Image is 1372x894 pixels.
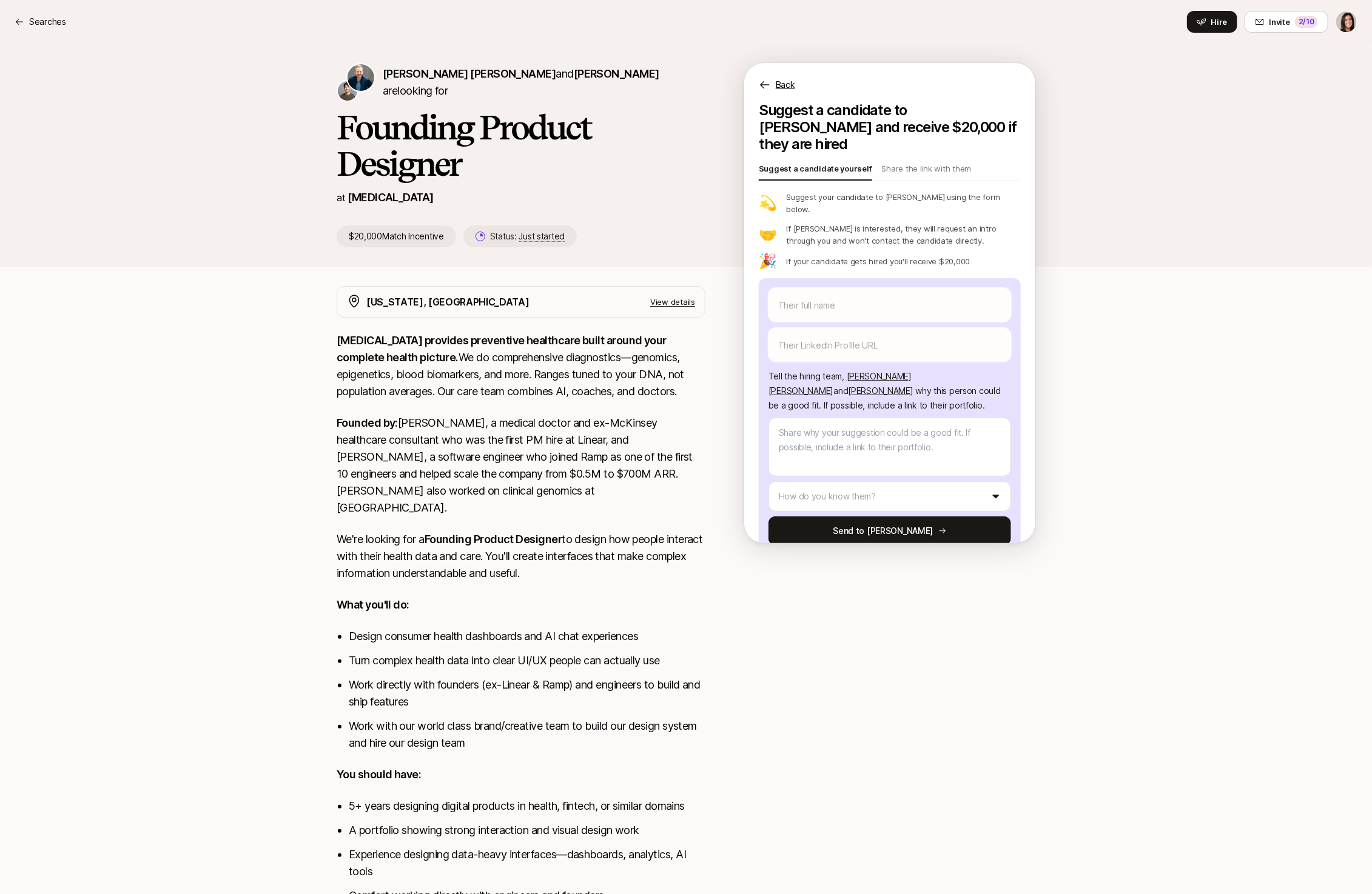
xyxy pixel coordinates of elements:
button: Invite2/10 [1245,11,1328,33]
strong: What you'll do: [337,598,409,611]
strong: You should have: [337,768,421,781]
button: Send to [PERSON_NAME] [768,516,1011,545]
p: If [PERSON_NAME] is interested, they will request an intro through you and won't contact the cand... [787,222,1021,247]
span: and [556,67,659,80]
li: Experience designing data-heavy interfaces—dashboards, analytics, AI tools [349,846,705,880]
strong: Founding Product Designer [425,533,562,545]
h1: Founding Product Designer [337,109,705,182]
p: Back [776,78,795,92]
p: $20,000 Match Incentive [337,225,456,247]
li: A portfolio showing strong interaction and visual design work [349,822,705,839]
span: [PERSON_NAME] [PERSON_NAME] [383,67,556,80]
span: and [833,385,913,396]
li: Work directly with founders (ex-Linear & Ramp) and engineers to build and ship features [349,676,705,710]
p: Tell the hiring team, why this person could be a good fit . If possible, include a link to their ... [768,369,1011,413]
span: Hire [1211,16,1228,28]
p: We do comprehensive diagnostics—genomics, epigenetics, blood biomarkers, and more. Ranges tuned t... [337,332,705,400]
p: [MEDICAL_DATA] [348,189,433,206]
span: Just started [519,231,565,242]
p: View details [650,296,695,308]
span: [PERSON_NAME] [574,67,659,80]
p: We're looking for a to design how people interact with their health data and care. You'll create ... [337,531,705,582]
li: Design consumer health dashboards and AI chat experiences [349,628,705,645]
p: Share the link with them [882,162,972,179]
img: Sagan Schultz [348,64,374,91]
button: Eleanor Morgan [1336,11,1357,33]
p: [PERSON_NAME], a medical doctor and ex-McKinsey healthcare consultant who was the first PM hire a... [337,415,705,516]
p: Suggest a candidate yourself [759,162,872,179]
p: Searches [29,15,66,29]
p: If your candidate gets hired you'll receive $20,000 [787,255,970,267]
p: 💫 [759,196,777,210]
p: at [337,190,345,205]
li: 5+ years designing digital products in health, fintech, or similar domains [349,798,705,815]
p: Suggest a candidate to [PERSON_NAME] and receive $20,000 if they are hired [759,102,1021,153]
p: [US_STATE], [GEOGRAPHIC_DATA] [366,294,530,310]
strong: Founded by: [337,416,398,429]
strong: [MEDICAL_DATA] provides preventive healthcare built around your complete health picture. [337,334,668,364]
span: Invite [1269,16,1290,28]
p: 🎉 [759,254,777,269]
span: [PERSON_NAME] [849,385,913,396]
li: Work with our world class brand/creative team to build our design system and hire our design team [349,718,705,752]
button: Hire [1187,11,1237,33]
p: are looking for [383,65,705,99]
div: 2 /10 [1295,16,1318,28]
p: Status: [490,229,565,244]
img: David Deng [338,81,357,101]
img: Eleanor Morgan [1336,12,1357,32]
p: 🤝 [759,227,777,242]
li: Turn complex health data into clear UI/UX people can actually use [349,652,705,669]
p: Suggest your candidate to [PERSON_NAME] using the form below. [787,191,1021,215]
